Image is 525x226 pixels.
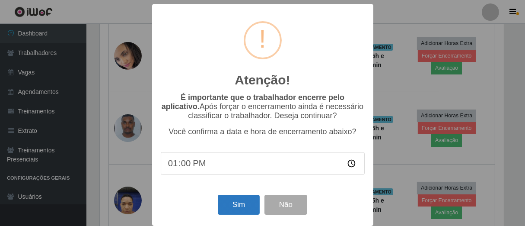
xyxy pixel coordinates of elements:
[235,72,290,88] h2: Atenção!
[161,93,365,120] p: Após forçar o encerramento ainda é necessário classificar o trabalhador. Deseja continuar?
[218,195,260,215] button: Sim
[162,93,344,111] b: É importante que o trabalhador encerre pelo aplicativo.
[161,127,365,136] p: Você confirma a data e hora de encerramento abaixo?
[264,195,307,215] button: Não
